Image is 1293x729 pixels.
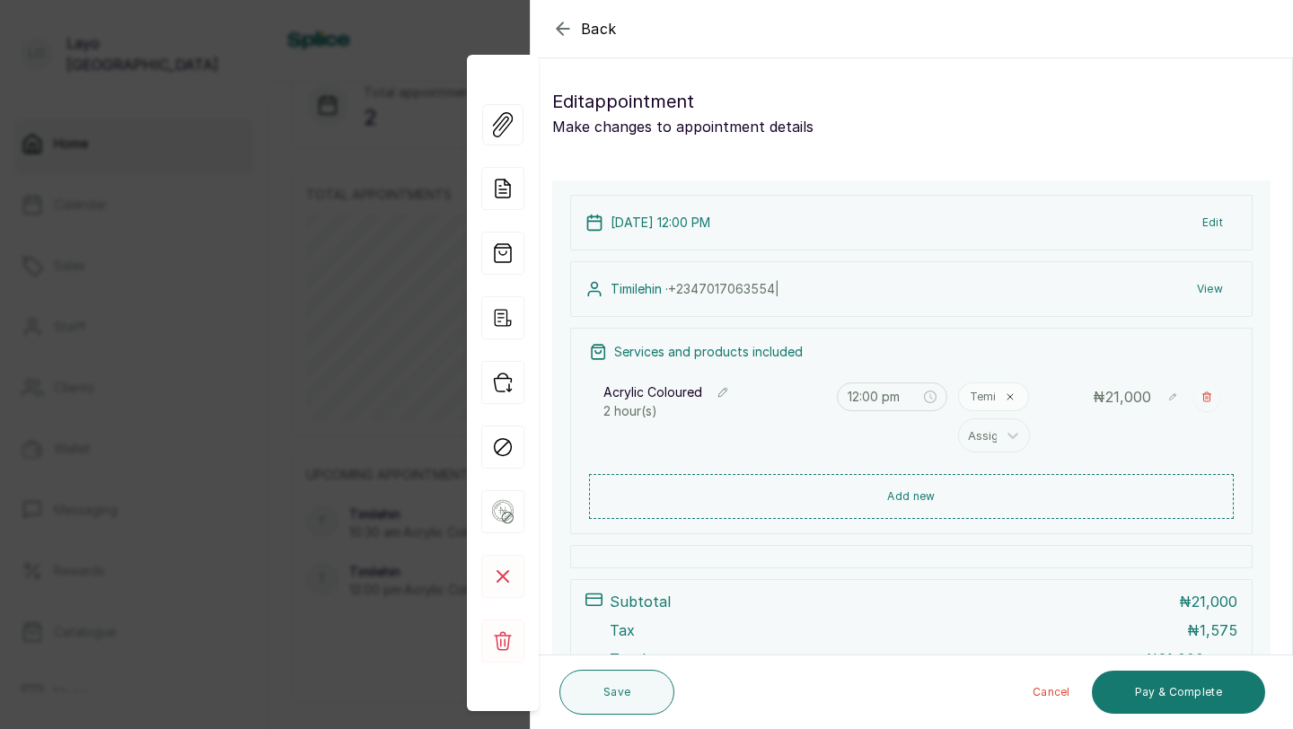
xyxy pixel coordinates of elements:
button: View [1211,652,1237,666]
button: Add new [589,474,1234,519]
p: Temi [970,390,996,404]
p: Subtotal [610,591,671,612]
p: ₦ [1179,591,1237,612]
button: Back [552,18,617,40]
p: ₦ [1146,648,1204,670]
button: Save [559,670,674,715]
span: 21,000 [1158,650,1204,668]
span: 21,000 [1105,388,1151,406]
span: Edit appointment [552,87,694,116]
p: [DATE] 12:00 PM [611,214,710,232]
button: View [1183,273,1237,305]
span: +234 7017063554 | [668,281,779,296]
span: 1,575 [1200,621,1237,639]
p: Tax [610,619,635,641]
p: Timilehin · [611,280,779,298]
p: Make changes to appointment details [552,116,1271,137]
p: ₦ [1187,619,1237,641]
p: ₦ [1093,386,1151,408]
input: Select time [848,387,921,407]
button: Cancel [1018,671,1085,714]
span: 21,000 [1192,593,1237,610]
button: Pay & Complete [1092,671,1265,714]
p: 2 hour(s) [603,402,826,420]
p: Total [610,648,646,670]
button: Edit [1188,206,1237,239]
p: Services and products included [614,343,803,361]
span: Back [581,18,617,40]
p: Acrylic Coloured [603,383,702,401]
